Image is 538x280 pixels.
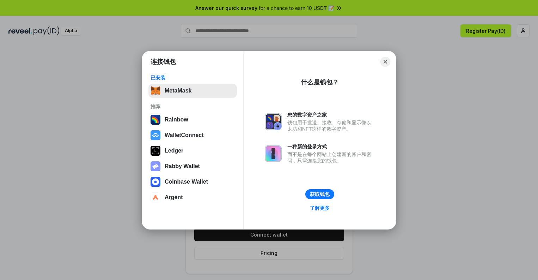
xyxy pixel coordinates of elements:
button: Rabby Wallet [148,159,237,173]
div: Ledger [165,148,183,154]
img: svg+xml,%3Csvg%20xmlns%3D%22http%3A%2F%2Fwww.w3.org%2F2000%2Fsvg%22%20width%3D%2228%22%20height%3... [151,146,160,156]
button: Argent [148,190,237,204]
img: svg+xml,%3Csvg%20xmlns%3D%22http%3A%2F%2Fwww.w3.org%2F2000%2Fsvg%22%20fill%3D%22none%22%20viewBox... [265,145,282,162]
button: Coinbase Wallet [148,175,237,189]
img: svg+xml,%3Csvg%20fill%3D%22none%22%20height%3D%2233%22%20viewBox%3D%220%200%2035%2033%22%20width%... [151,86,160,96]
div: 您的数字资产之家 [287,112,375,118]
button: Close [380,57,390,67]
div: 钱包用于发送、接收、存储和显示像以太坊和NFT这样的数字资产。 [287,119,375,132]
div: Coinbase Wallet [165,179,208,185]
button: MetaMask [148,84,237,98]
img: svg+xml,%3Csvg%20width%3D%2228%22%20height%3D%2228%22%20viewBox%3D%220%200%2028%2028%22%20fill%3D... [151,192,160,202]
h1: 连接钱包 [151,58,176,66]
div: Rainbow [165,117,188,123]
button: 获取钱包 [305,189,334,199]
img: svg+xml,%3Csvg%20width%3D%22120%22%20height%3D%22120%22%20viewBox%3D%220%200%20120%20120%22%20fil... [151,115,160,125]
div: Argent [165,194,183,201]
img: svg+xml,%3Csvg%20width%3D%2228%22%20height%3D%2228%22%20viewBox%3D%220%200%2028%2028%22%20fill%3D... [151,177,160,187]
button: Ledger [148,144,237,158]
div: 一种新的登录方式 [287,143,375,150]
div: WalletConnect [165,132,204,138]
div: 什么是钱包？ [301,78,339,87]
a: 了解更多 [306,203,334,213]
div: 而不是在每个网站上创建新的账户和密码，只需连接您的钱包。 [287,151,375,164]
img: svg+xml,%3Csvg%20xmlns%3D%22http%3A%2F%2Fwww.w3.org%2F2000%2Fsvg%22%20fill%3D%22none%22%20viewBox... [151,161,160,171]
img: svg+xml,%3Csvg%20width%3D%2228%22%20height%3D%2228%22%20viewBox%3D%220%200%2028%2028%22%20fill%3D... [151,130,160,140]
div: 已安装 [151,75,235,81]
div: 推荐 [151,103,235,110]
button: WalletConnect [148,128,237,142]
div: MetaMask [165,88,191,94]
button: Rainbow [148,113,237,127]
div: 了解更多 [310,205,330,211]
div: Rabby Wallet [165,163,200,169]
img: svg+xml,%3Csvg%20xmlns%3D%22http%3A%2F%2Fwww.w3.org%2F2000%2Fsvg%22%20fill%3D%22none%22%20viewBox... [265,113,282,130]
div: 获取钱包 [310,191,330,197]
